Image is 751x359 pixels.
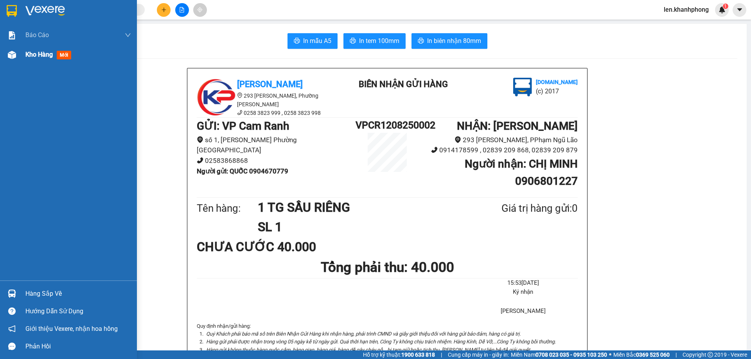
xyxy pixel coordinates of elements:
span: environment [197,136,203,143]
span: caret-down [736,6,743,13]
i: Quý Khách phải báo mã số trên Biên Nhận Gửi Hàng khi nhận hàng, phải trình CMND và giấy giới thiệ... [206,331,521,337]
button: file-add [175,3,189,17]
span: phone [237,110,243,115]
span: In tem 100mm [359,36,399,46]
span: Kho hàng [25,51,53,58]
b: [PERSON_NAME] [10,50,44,87]
span: message [8,343,16,350]
h1: 1 TG SẦU RIÊNG [258,198,464,217]
img: icon-new-feature [719,6,726,13]
div: CHƯA CƯỚC 40.000 [197,237,322,257]
b: [DOMAIN_NAME] [66,30,108,36]
div: Hướng dẫn sử dụng [25,305,131,317]
i: Hàng gửi phải được nhận trong vòng 05 ngày kể từ ngày gửi. Quá thời hạn trên, Công Ty không chịu ... [206,339,556,345]
span: phone [197,157,203,164]
h1: VPCR1208250002 [356,118,419,133]
b: [PERSON_NAME] [237,79,303,89]
span: environment [237,93,243,98]
img: logo.jpg [85,10,104,29]
span: notification [8,325,16,332]
div: Hàng sắp về [25,288,131,300]
span: In biên nhận 80mm [427,36,481,46]
li: 02583868868 [197,155,356,166]
span: | [441,350,442,359]
b: Người nhận : CHỊ MINH 0906801227 [465,157,578,188]
span: file-add [179,7,185,13]
i: Hàng gửi không thuộc hàng quốc cấm, hàng gian, hàng giả, hàng dễ gây cháy nổ,...bị tạm giữ hoặc t... [206,347,531,353]
h1: Tổng phải thu: 40.000 [197,257,578,278]
img: warehouse-icon [8,289,16,298]
b: [DOMAIN_NAME] [536,79,578,85]
li: (c) 2017 [536,86,578,96]
button: aim [193,3,207,17]
span: Giới thiệu Vexere, nhận hoa hồng [25,324,118,334]
button: printerIn mẫu A5 [287,33,338,49]
span: ⚪️ [609,353,611,356]
span: printer [294,38,300,45]
span: environment [455,136,461,143]
span: printer [418,38,424,45]
span: printer [350,38,356,45]
span: | [676,350,677,359]
strong: 0369 525 060 [636,352,670,358]
li: 293 [PERSON_NAME], PPhạm Ngũ Lão [419,135,578,145]
span: Miền Nam [511,350,607,359]
li: Ký nhận [469,288,578,297]
button: printerIn biên nhận 80mm [411,33,487,49]
strong: 0708 023 035 - 0935 103 250 [535,352,607,358]
span: plus [161,7,167,13]
div: Tên hàng: [197,200,258,216]
span: len.khanhphong [658,5,715,14]
span: mới [57,51,71,59]
div: Phản hồi [25,341,131,352]
strong: 1900 633 818 [401,352,435,358]
img: logo.jpg [197,78,236,117]
li: 0258 3823 999 , 0258 3823 998 [197,109,338,117]
b: NHẬN : [PERSON_NAME] [457,120,578,132]
span: In mẫu A5 [303,36,331,46]
span: Cung cấp máy in - giấy in: [448,350,509,359]
li: 15:53[DATE] [469,279,578,288]
h1: SL 1 [258,217,464,237]
span: Báo cáo [25,30,49,40]
img: logo-vxr [7,5,17,17]
sup: 1 [723,4,728,9]
button: plus [157,3,171,17]
span: 1 [724,4,727,9]
span: copyright [708,352,713,357]
b: Người gửi : QUỐC 0904670779 [197,167,288,175]
span: down [125,32,131,38]
b: BIÊN NHẬN GỬI HÀNG [359,79,448,89]
img: logo.jpg [10,10,49,49]
div: Giá trị hàng gửi: 0 [464,200,578,216]
li: số 1, [PERSON_NAME] Phường [GEOGRAPHIC_DATA] [197,135,356,155]
li: 0914178599 , 02839 209 868, 02839 209 879 [419,145,578,155]
span: Hỗ trợ kỹ thuật: [363,350,435,359]
li: 293 [PERSON_NAME], Phường [PERSON_NAME] [197,91,338,109]
img: logo.jpg [513,78,532,96]
button: caret-down [733,3,746,17]
li: (c) 2017 [66,37,108,47]
span: aim [197,7,203,13]
img: warehouse-icon [8,51,16,59]
img: solution-icon [8,31,16,39]
b: BIÊN NHẬN GỬI HÀNG [50,11,75,62]
li: [PERSON_NAME] [469,307,578,316]
span: phone [431,146,438,153]
button: printerIn tem 100mm [343,33,406,49]
b: GỬI : VP Cam Ranh [197,120,289,132]
span: Miền Bắc [613,350,670,359]
span: question-circle [8,307,16,315]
